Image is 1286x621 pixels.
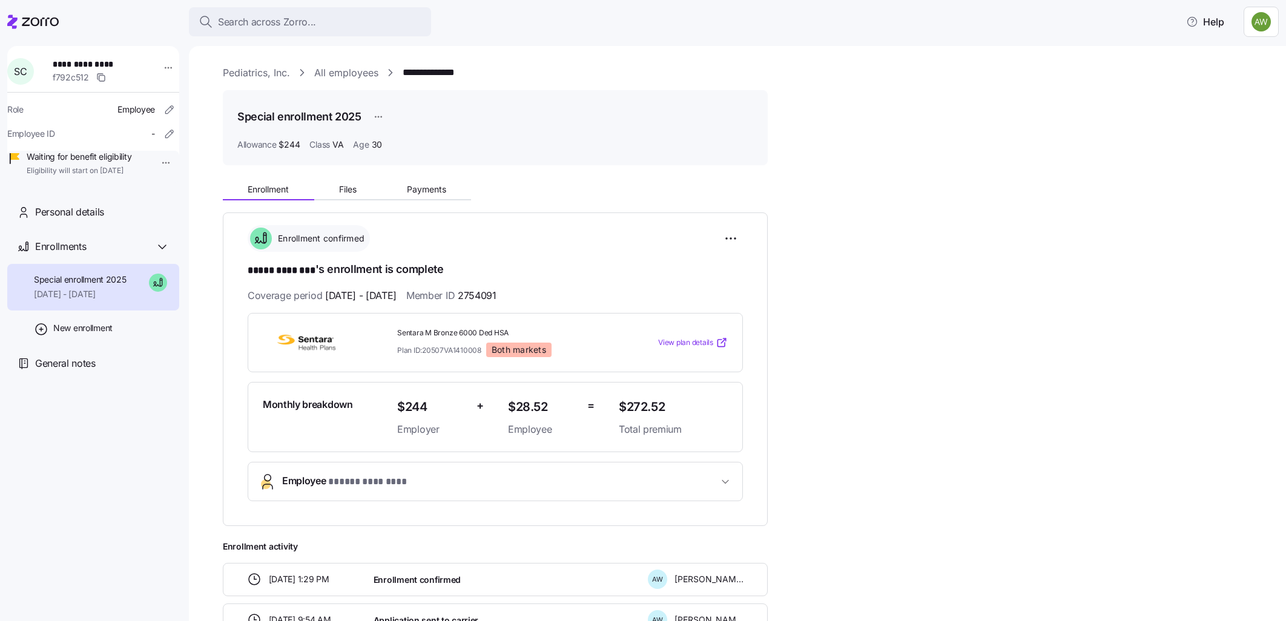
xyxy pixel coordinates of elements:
[14,67,27,76] span: S C
[397,328,609,338] span: Sentara M Bronze 6000 Ded HSA
[274,232,364,245] span: Enrollment confirmed
[658,337,728,349] a: View plan details
[674,573,744,585] span: [PERSON_NAME]
[218,15,316,30] span: Search across Zorro...
[407,185,446,194] span: Payments
[587,397,595,415] span: =
[652,576,663,583] span: A W
[282,473,406,490] span: Employee
[35,239,86,254] span: Enrollments
[263,329,350,356] img: Sentara Health Plans
[372,139,382,151] span: 30
[279,139,300,151] span: $244
[117,103,155,116] span: Employee
[248,261,743,278] h1: 's enrollment is complete
[339,185,357,194] span: Files
[53,71,89,84] span: f792c512
[237,109,361,124] h1: Special enrollment 2025
[35,205,104,220] span: Personal details
[619,397,728,417] span: $272.52
[397,422,467,437] span: Employer
[658,337,713,349] span: View plan details
[151,128,155,140] span: -
[237,139,276,151] span: Allowance
[1176,10,1234,34] button: Help
[397,345,481,355] span: Plan ID: 20507VA1410008
[309,139,330,151] span: Class
[332,139,343,151] span: VA
[476,397,484,415] span: +
[458,288,496,303] span: 2754091
[223,65,290,80] a: Pediatrics, Inc.
[7,103,24,116] span: Role
[27,166,131,176] span: Eligibility will start on [DATE]
[27,151,131,163] span: Waiting for benefit eligibility
[508,397,578,417] span: $28.52
[53,322,113,334] span: New enrollment
[492,344,546,355] span: Both markets
[1186,15,1224,29] span: Help
[397,397,467,417] span: $244
[248,288,397,303] span: Coverage period
[35,356,96,371] span: General notes
[406,288,496,303] span: Member ID
[34,274,127,286] span: Special enrollment 2025
[248,185,289,194] span: Enrollment
[353,139,369,151] span: Age
[223,540,768,553] span: Enrollment activity
[1251,12,1271,31] img: 187a7125535df60c6aafd4bbd4ff0edb
[508,422,578,437] span: Employee
[325,288,397,303] span: [DATE] - [DATE]
[619,422,728,437] span: Total premium
[263,397,353,412] span: Monthly breakdown
[7,128,55,140] span: Employee ID
[374,574,461,586] span: Enrollment confirmed
[314,65,378,80] a: All employees
[189,7,431,36] button: Search across Zorro...
[269,573,329,585] span: [DATE] 1:29 PM
[34,288,127,300] span: [DATE] - [DATE]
